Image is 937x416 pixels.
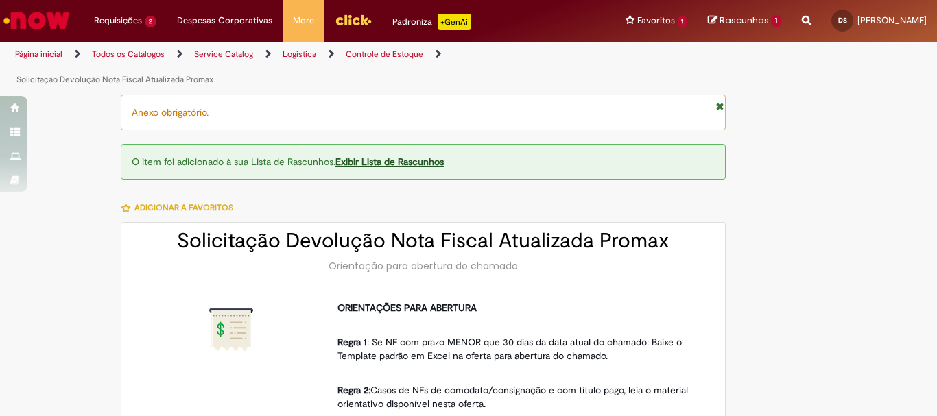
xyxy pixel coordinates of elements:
[134,202,233,213] span: Adicionar a Favoritos
[771,15,781,27] span: 1
[716,101,724,111] i: Fechar Notificação
[293,14,314,27] span: More
[16,74,213,85] a: Solicitação Devolução Nota Fiscal Atualizada Promax
[346,49,423,60] a: Controle de Estoque
[283,49,316,60] a: Logistica
[337,302,477,314] strong: ORIENTAÇÕES PARA ABERTURA
[194,49,253,60] a: Service Catalog
[92,49,165,60] a: Todos os Catálogos
[94,14,142,27] span: Requisições
[209,308,253,352] img: Solicitação Devolução Nota Fiscal Atualizada Promax
[121,95,726,130] div: Anexo obrigatório.
[145,16,156,27] span: 2
[857,14,927,26] span: [PERSON_NAME]
[720,14,769,27] span: Rascunhos
[335,156,444,168] a: Exibir Lista de Rascunhos
[335,10,372,30] img: click_logo_yellow_360x200.png
[337,336,367,348] strong: Regra 1
[132,156,335,168] span: O item foi adicionado à sua Lista de Rascunhos.
[708,14,781,27] a: Rascunhos
[637,14,675,27] span: Favoritos
[438,14,471,30] p: +GenAi
[1,7,72,34] img: ServiceNow
[392,14,471,30] div: Padroniza
[337,384,370,396] strong: Regra 2:
[337,321,701,363] p: : Se NF com prazo MENOR que 30 dias da data atual do chamado: Baixe o Template padrão em Excel na...
[337,369,701,411] p: Casos de NFs de comodato/consignação e com título pago, leia o material orientativo disponível ne...
[10,42,615,93] ul: Trilhas de página
[135,259,711,273] div: Orientação para abertura do chamado
[838,16,847,25] span: DS
[177,14,272,27] span: Despesas Corporativas
[121,193,241,222] button: Adicionar a Favoritos
[135,230,711,252] h2: Solicitação Devolução Nota Fiscal Atualizada Promax
[678,16,688,27] span: 1
[15,49,62,60] a: Página inicial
